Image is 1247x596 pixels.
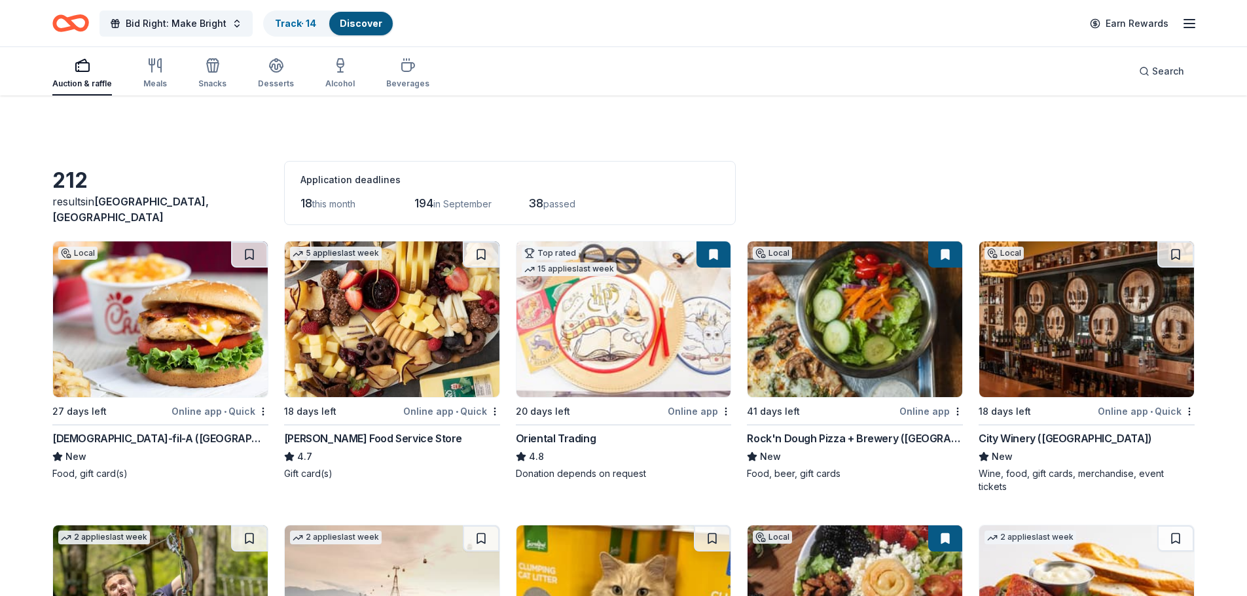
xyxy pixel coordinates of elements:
[52,241,268,480] a: Image for Chick-fil-A (Nashville Nolensville Pike)Local27 days leftOnline app•Quick[DEMOGRAPHIC_D...
[543,198,575,209] span: passed
[258,79,294,89] div: Desserts
[528,196,543,210] span: 38
[1098,403,1195,419] div: Online app Quick
[529,449,544,465] span: 4.8
[52,167,268,194] div: 212
[753,531,792,544] div: Local
[99,10,253,37] button: Bid Right: Make Bright
[58,247,98,260] div: Local
[65,449,86,465] span: New
[52,404,107,419] div: 27 days left
[516,241,731,397] img: Image for Oriental Trading
[325,79,355,89] div: Alcohol
[414,196,433,210] span: 194
[979,404,1031,419] div: 18 days left
[979,241,1194,397] img: Image for City Winery (Nashville)
[52,52,112,96] button: Auction & raffle
[52,8,89,39] a: Home
[1082,12,1176,35] a: Earn Rewards
[263,10,394,37] button: Track· 14Discover
[760,449,781,465] span: New
[284,404,336,419] div: 18 days left
[297,449,312,465] span: 4.7
[52,467,268,480] div: Food, gift card(s)
[985,247,1024,260] div: Local
[753,247,792,260] div: Local
[1150,406,1153,417] span: •
[300,172,719,188] div: Application deadlines
[433,198,492,209] span: in September
[126,16,226,31] span: Bid Right: Make Bright
[747,430,963,446] div: Rock'n Dough Pizza + Brewery ([GEOGRAPHIC_DATA])
[275,18,316,29] a: Track· 14
[52,195,209,224] span: in
[747,241,963,480] a: Image for Rock'n Dough Pizza + Brewery (Nashville)Local41 days leftOnline appRock'n Dough Pizza +...
[456,406,458,417] span: •
[403,403,500,419] div: Online app Quick
[747,404,800,419] div: 41 days left
[52,79,112,89] div: Auction & raffle
[53,241,268,397] img: Image for Chick-fil-A (Nashville Nolensville Pike)
[284,467,500,480] div: Gift card(s)
[386,79,429,89] div: Beverages
[516,467,732,480] div: Donation depends on request
[522,262,617,276] div: 15 applies last week
[340,18,382,29] a: Discover
[172,403,268,419] div: Online app Quick
[52,195,209,224] span: [GEOGRAPHIC_DATA], [GEOGRAPHIC_DATA]
[312,198,355,209] span: this month
[284,430,462,446] div: [PERSON_NAME] Food Service Store
[747,467,963,480] div: Food, beer, gift cards
[522,247,579,260] div: Top rated
[52,194,268,225] div: results
[386,52,429,96] button: Beverages
[1152,63,1184,79] span: Search
[979,430,1152,446] div: City Winery ([GEOGRAPHIC_DATA])
[985,531,1076,544] div: 2 applies last week
[284,241,500,480] a: Image for Gordon Food Service Store5 applieslast week18 days leftOnline app•Quick[PERSON_NAME] Fo...
[516,404,570,419] div: 20 days left
[258,52,294,96] button: Desserts
[992,449,1013,465] span: New
[198,79,226,89] div: Snacks
[748,241,962,397] img: Image for Rock'n Dough Pizza + Brewery (Nashville)
[516,241,732,480] a: Image for Oriental TradingTop rated15 applieslast week20 days leftOnline appOriental Trading4.8Do...
[668,403,731,419] div: Online app
[290,531,382,544] div: 2 applies last week
[516,430,596,446] div: Oriental Trading
[143,52,167,96] button: Meals
[899,403,963,419] div: Online app
[52,430,268,446] div: [DEMOGRAPHIC_DATA]-fil-A ([GEOGRAPHIC_DATA])
[300,196,312,210] span: 18
[979,467,1195,493] div: Wine, food, gift cards, merchandise, event tickets
[285,241,499,397] img: Image for Gordon Food Service Store
[198,52,226,96] button: Snacks
[979,241,1195,493] a: Image for City Winery (Nashville)Local18 days leftOnline app•QuickCity Winery ([GEOGRAPHIC_DATA])...
[290,247,382,260] div: 5 applies last week
[1129,58,1195,84] button: Search
[325,52,355,96] button: Alcohol
[58,531,150,544] div: 2 applies last week
[143,79,167,89] div: Meals
[224,406,226,417] span: •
